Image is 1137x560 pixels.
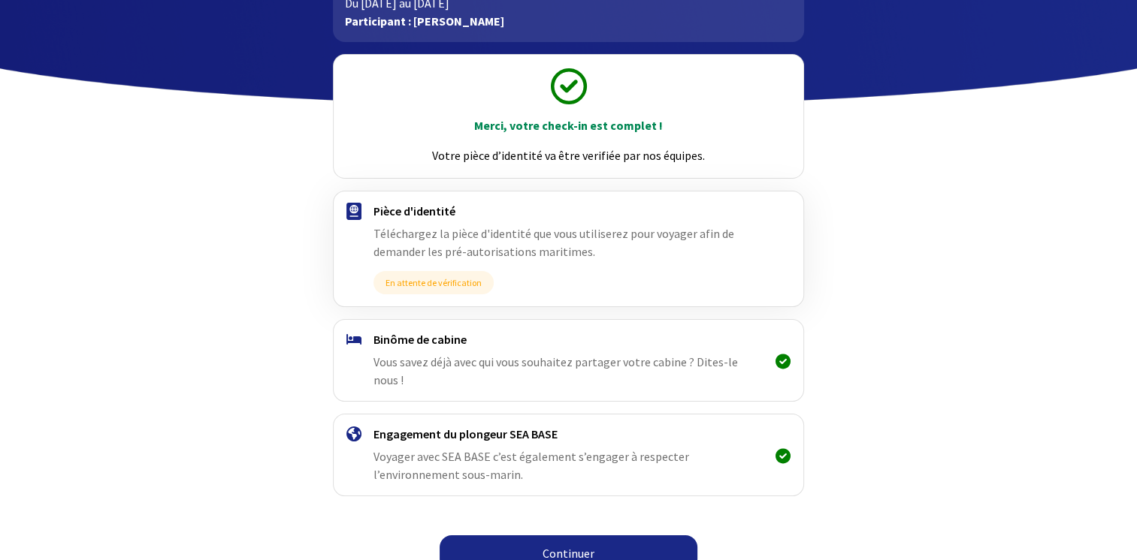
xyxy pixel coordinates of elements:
[373,332,764,347] h4: Binôme de cabine
[373,449,689,482] span: Voyager avec SEA BASE c’est également s’engager à respecter l’environnement sous-marin.
[373,426,764,441] h4: Engagement du plongeur SEA BASE
[373,354,738,387] span: Vous savez déjà avec qui vous souhaitez partager votre cabine ? Dites-le nous !
[346,426,361,441] img: engagement.svg
[345,12,792,30] p: Participant : [PERSON_NAME]
[347,146,790,164] p: Votre pièce d’identité va être verifiée par nos équipes.
[347,116,790,134] p: Merci, votre check-in est complet !
[346,203,361,220] img: passport.svg
[346,334,361,345] img: binome.svg
[373,203,764,218] h4: Pièce d'identité
[373,271,494,294] span: En attente de vérification
[373,226,734,259] span: Téléchargez la pièce d'identité que vous utiliserez pour voyager afin de demander les pré-autoris...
